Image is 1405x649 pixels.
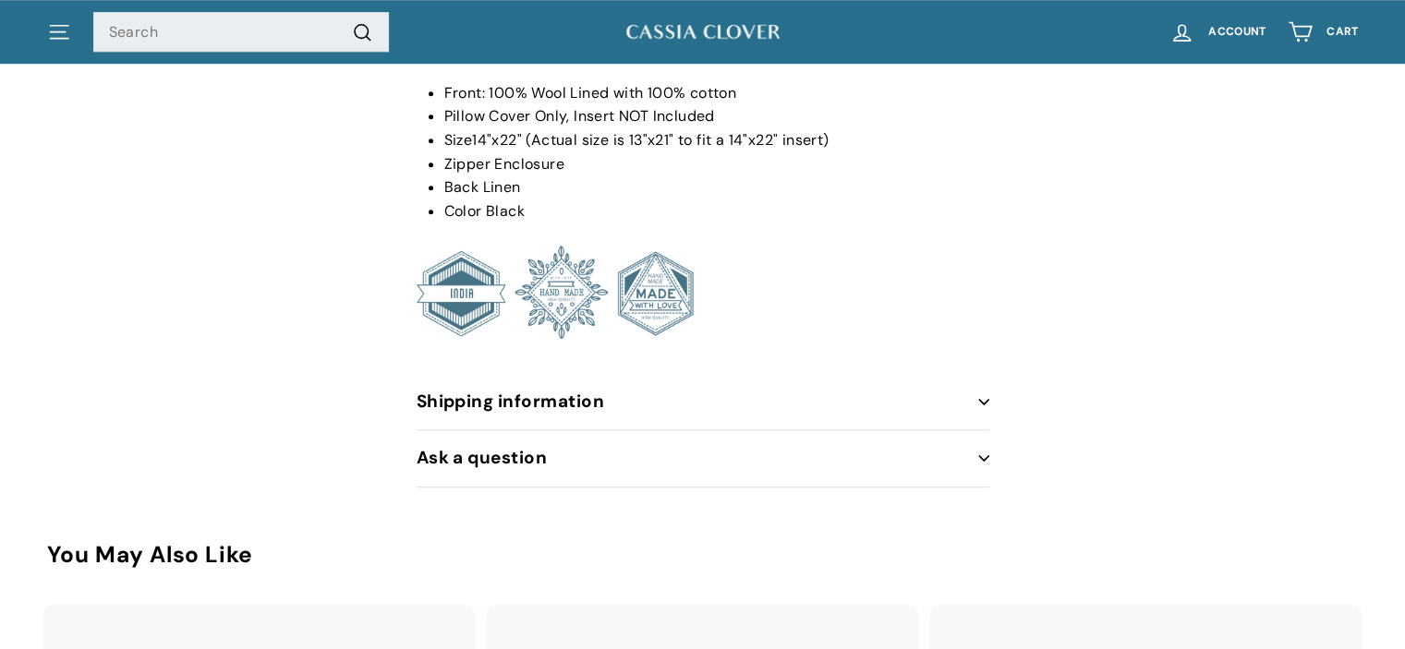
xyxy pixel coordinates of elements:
a: Cart [1277,5,1369,59]
span: 14"x22" (Actual size is 13"x21" to fit a 14"x22" insert) [472,130,829,150]
li: Color Black [444,199,989,223]
li: Pillow Cover Only, Insert NOT Included [444,104,989,128]
li: Back Linen [444,175,989,199]
span: Account [1208,26,1266,38]
div: You May Also Like [47,543,1359,568]
span: Front: 100% Wool Lined with 100% cotton [444,83,737,102]
input: Search [93,12,389,53]
span: Cart [1326,26,1358,38]
button: Shipping information [417,374,989,430]
li: Size [444,128,989,152]
button: Ask a question [417,430,989,487]
li: Zipper Enclosure [444,152,989,176]
a: Account [1158,5,1277,59]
